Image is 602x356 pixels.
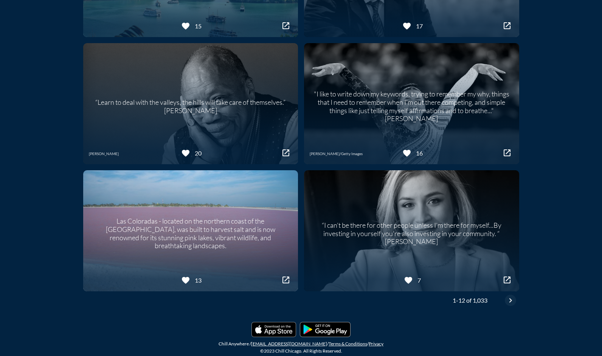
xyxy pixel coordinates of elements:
[503,275,512,284] i: open_in_new
[192,277,202,284] div: 13
[181,22,190,31] i: favorite
[313,216,510,246] div: “I can’t be there for other people unless I’m there for myself...By investing in yourself you’re ...
[281,21,290,30] i: open_in_new
[93,93,289,115] div: “Learn to deal with the valleys, the hills will take care of themselves.” [PERSON_NAME]
[415,277,421,284] div: 7
[181,149,190,158] i: favorite
[281,275,290,284] i: open_in_new
[329,341,367,347] a: Terms & Conditions
[192,22,202,30] div: 15
[251,341,327,347] a: [EMAIL_ADDRESS][DOMAIN_NAME]
[281,148,290,157] i: open_in_new
[313,84,510,123] div: "I like to write down my keywords, trying to remember my why, things that I need to remember when...
[404,276,413,285] i: favorite
[413,22,423,30] div: 17
[503,148,512,157] i: open_in_new
[310,151,363,156] div: [PERSON_NAME]/Getty Images
[402,149,411,158] i: favorite
[506,296,515,305] i: chevron_right
[181,276,190,285] i: favorite
[89,151,119,156] div: [PERSON_NAME]
[93,211,289,250] div: Las Coloradas - located on the northern coast of the [GEOGRAPHIC_DATA], was built to harvest salt...
[2,340,600,354] div: Chill Anywhere / / / ©2023 Chill Chicago. All Rights Reserved.
[251,322,296,337] img: Applestore
[402,22,411,31] i: favorite
[453,297,487,304] div: 1-12 of 1,033
[192,149,202,157] div: 20
[505,295,516,306] button: Next page
[413,149,423,157] div: 16
[503,21,512,30] i: open_in_new
[369,341,383,347] a: Privacy
[300,322,351,337] img: Playmarket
